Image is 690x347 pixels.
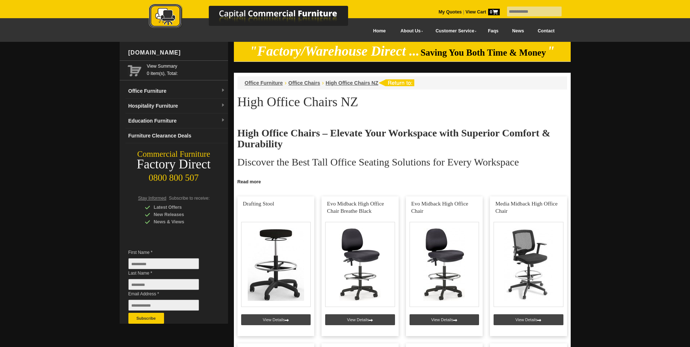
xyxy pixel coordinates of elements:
div: 0800 800 507 [120,169,228,183]
div: Commercial Furniture [120,149,228,159]
strong: Elevated Office Seating [294,176,345,181]
span: First Name * [128,249,210,256]
div: Latest Offers [145,204,214,211]
span: 0 [488,9,500,15]
a: Furniture Clearance Deals [125,128,228,143]
span: Stay Informed [138,196,167,201]
em: " [547,44,555,59]
input: Email Address * [128,300,199,311]
div: Factory Direct [120,159,228,169]
a: View Summary [147,63,225,70]
a: Office Furniture [245,80,283,86]
input: First Name * [128,258,199,269]
a: Contact [531,23,561,39]
strong: outstanding comfort, ergonomic support, and long-lasting durability [372,176,520,181]
div: [DOMAIN_NAME] [125,42,228,64]
a: Education Furnituredropdown [125,113,228,128]
input: Last Name * [128,279,199,290]
a: About Us [392,23,427,39]
img: Capital Commercial Furniture Logo [129,4,383,30]
li: › [322,79,324,87]
p: Upgrade your office with our , designed for . Whether you need , our collection provides the perf... [238,175,567,197]
img: dropdown [221,103,225,108]
button: Subscribe [128,313,164,324]
a: News [505,23,531,39]
h2: Discover the Best Tall Office Seating Solutions for Every Workspace [238,157,567,168]
span: Email Address * [128,290,210,298]
em: "Factory/Warehouse Direct ... [250,44,419,59]
a: Customer Service [427,23,481,39]
a: Click to read more [234,176,571,186]
span: Subscribe to receive: [169,196,210,201]
a: Office Furnituredropdown [125,84,228,99]
span: Saving You Both Time & Money [420,48,546,57]
a: Faqs [481,23,506,39]
div: News & Views [145,218,214,226]
img: return to [378,79,414,86]
a: Capital Commercial Furniture Logo [129,4,383,32]
strong: View Cart [466,9,500,15]
a: My Quotes [439,9,462,15]
img: dropdown [221,88,225,93]
img: dropdown [221,118,225,123]
strong: High Office Chairs – Elevate Your Workspace with Superior Comfort & Durability [238,127,551,149]
li: › [285,79,287,87]
h1: High Office Chairs NZ [238,95,567,109]
span: Last Name * [128,270,210,277]
a: Hospitality Furnituredropdown [125,99,228,113]
span: 0 item(s), Total: [147,63,225,76]
a: High Office Chairs NZ [326,80,378,86]
div: New Releases [145,211,214,218]
a: View Cart0 [464,9,499,15]
a: Office Chairs [288,80,320,86]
